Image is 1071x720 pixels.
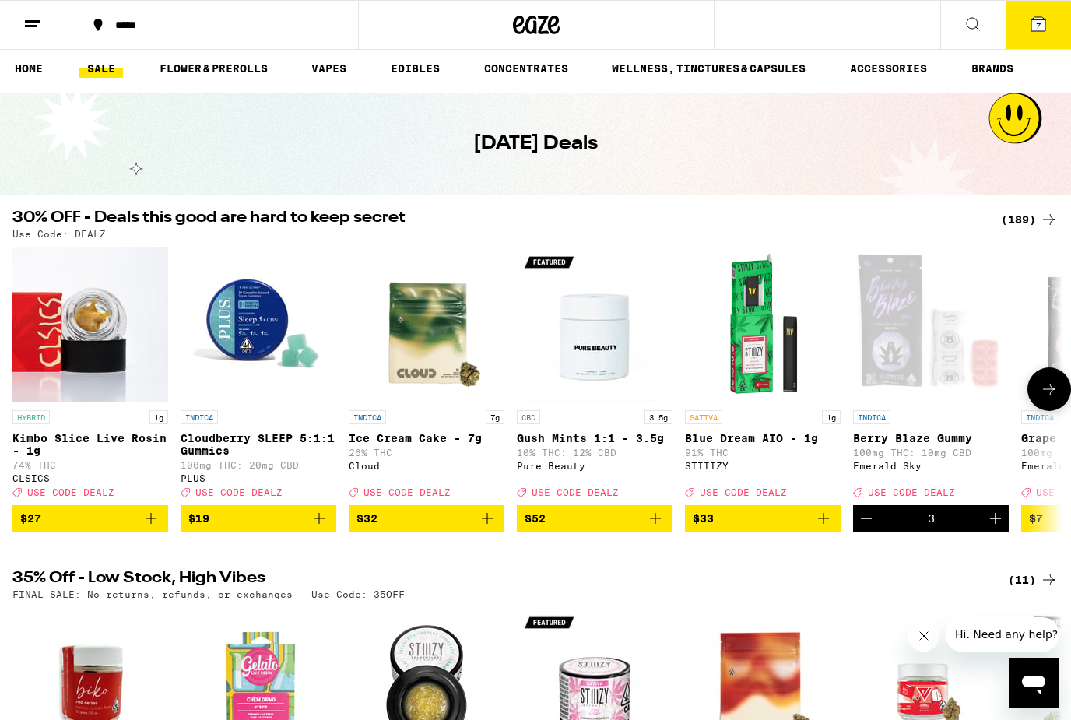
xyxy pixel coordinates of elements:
[304,59,354,78] a: VAPES
[517,505,672,532] button: Add to bag
[349,432,504,444] p: Ice Cream Cake - 7g
[868,487,955,497] span: USE CODE DEALZ
[181,432,336,457] p: Cloudberry SLEEP 5:1:1 Gummies
[12,473,168,483] div: CLSICS
[644,410,672,424] p: 3.5g
[982,505,1009,532] button: Increment
[964,59,1021,78] a: BRANDS
[685,448,841,458] p: 91% THC
[181,460,336,470] p: 100mg THC: 20mg CBD
[12,229,106,239] p: Use Code: DEALZ
[476,59,576,78] a: CONCENTRATES
[349,410,386,424] p: INDICA
[27,487,114,497] span: USE CODE DEALZ
[349,461,504,471] div: Cloud
[853,432,1009,444] p: Berry Blaze Gummy
[532,487,619,497] span: USE CODE DEALZ
[12,505,168,532] button: Add to bag
[517,432,672,444] p: Gush Mints 1:1 - 3.5g
[349,505,504,532] button: Add to bag
[1021,410,1059,424] p: INDICA
[685,505,841,532] button: Add to bag
[181,247,336,402] img: PLUS - Cloudberry SLEEP 5:1:1 Gummies
[685,461,841,471] div: STIIIZY
[517,247,672,402] img: Pure Beauty - Gush Mints 1:1 - 3.5g
[517,448,672,458] p: 10% THC: 12% CBD
[685,410,722,424] p: SATIVA
[181,410,218,424] p: INDICA
[693,512,714,525] span: $33
[525,512,546,525] span: $52
[20,512,41,525] span: $27
[473,131,598,157] h1: [DATE] Deals
[517,410,540,424] p: CBD
[946,617,1059,652] iframe: Message from company
[685,247,841,505] a: Open page for Blue Dream AIO - 1g from STIIIZY
[12,410,50,424] p: HYBRID
[1006,1,1071,49] button: 7
[12,432,168,457] p: Kimbo Slice Live Rosin - 1g
[928,512,935,525] div: 3
[685,432,841,444] p: Blue Dream AIO - 1g
[12,460,168,470] p: 74% THC
[12,247,168,402] img: CLSICS - Kimbo Slice Live Rosin - 1g
[842,59,935,78] a: ACCESSORIES
[853,505,880,532] button: Decrement
[853,461,1009,471] div: Emerald Sky
[181,247,336,505] a: Open page for Cloudberry SLEEP 5:1:1 Gummies from PLUS
[12,210,982,229] h2: 30% OFF - Deals this good are hard to keep secret
[152,59,276,78] a: FLOWER & PREROLLS
[853,247,1009,505] a: Open page for Berry Blaze Gummy from Emerald Sky
[349,448,504,458] p: 26% THC
[517,247,672,505] a: Open page for Gush Mints 1:1 - 3.5g from Pure Beauty
[188,512,209,525] span: $19
[853,410,890,424] p: INDICA
[486,410,504,424] p: 7g
[517,461,672,471] div: Pure Beauty
[356,512,377,525] span: $32
[12,571,982,589] h2: 35% Off - Low Stock, High Vibes
[604,59,813,78] a: WELLNESS, TINCTURES & CAPSULES
[908,620,939,652] iframe: Close message
[1036,21,1041,30] span: 7
[195,487,283,497] span: USE CODE DEALZ
[1009,658,1059,708] iframe: Button to launch messaging window
[1001,210,1059,229] a: (189)
[79,59,123,78] a: SALE
[700,487,787,497] span: USE CODE DEALZ
[181,505,336,532] button: Add to bag
[149,410,168,424] p: 1g
[685,247,841,402] img: STIIIZY - Blue Dream AIO - 1g
[383,59,448,78] a: EDIBLES
[822,410,841,424] p: 1g
[349,247,504,505] a: Open page for Ice Cream Cake - 7g from Cloud
[181,473,336,483] div: PLUS
[349,247,504,402] img: Cloud - Ice Cream Cake - 7g
[363,487,451,497] span: USE CODE DEALZ
[7,59,51,78] a: HOME
[853,448,1009,458] p: 100mg THC: 10mg CBD
[12,247,168,505] a: Open page for Kimbo Slice Live Rosin - 1g from CLSICS
[12,589,405,599] p: FINAL SALE: No returns, refunds, or exchanges - Use Code: 35OFF
[1029,512,1043,525] span: $7
[1008,571,1059,589] a: (11)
